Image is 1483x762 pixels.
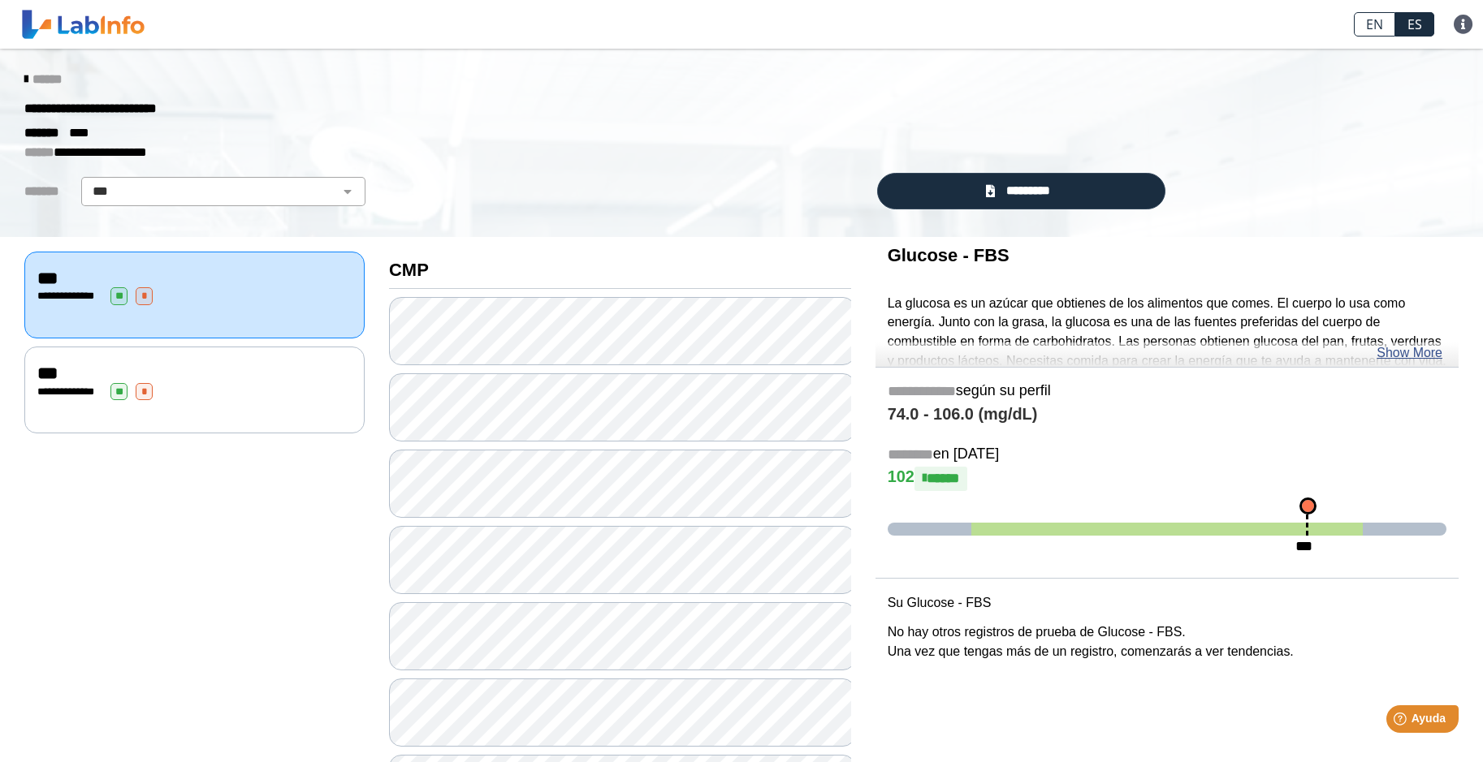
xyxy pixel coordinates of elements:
[1395,12,1434,37] a: ES
[888,593,1446,613] p: Su Glucose - FBS
[1377,343,1442,363] a: Show More
[888,245,1010,265] b: Glucose - FBS
[1354,12,1395,37] a: EN
[1338,699,1465,744] iframe: Help widget launcher
[888,467,1446,491] h4: 102
[888,622,1446,661] p: No hay otros registros de prueba de Glucose - FBS. Una vez que tengas más de un registro, comenza...
[888,382,1446,401] h5: según su perfil
[389,260,429,280] b: CMP
[888,446,1446,464] h5: en [DATE]
[888,405,1446,424] h4: 74.0 - 106.0 (mg/dL)
[888,294,1446,411] p: La glucosa es un azúcar que obtienes de los alimentos que comes. El cuerpo lo usa como energía. J...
